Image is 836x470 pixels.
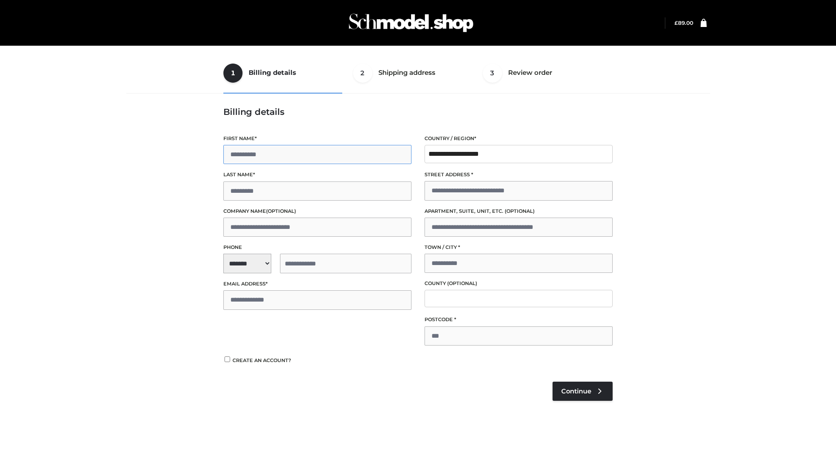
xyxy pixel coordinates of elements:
img: Schmodel Admin 964 [346,6,476,40]
label: Last name [223,171,411,179]
a: £89.00 [674,20,693,26]
label: Postcode [425,316,613,324]
span: £ [674,20,678,26]
h3: Billing details [223,107,613,117]
label: Country / Region [425,134,613,143]
label: Company name [223,207,411,215]
label: Street address [425,171,613,179]
label: County [425,279,613,288]
label: First name [223,134,411,143]
span: (optional) [266,208,296,214]
label: Email address [223,280,411,288]
label: Apartment, suite, unit, etc. [425,207,613,215]
input: Create an account? [223,356,231,362]
span: (optional) [505,208,535,214]
label: Town / City [425,243,613,252]
span: Continue [561,387,591,395]
span: (optional) [447,280,477,286]
bdi: 89.00 [674,20,693,26]
label: Phone [223,243,411,252]
span: Create an account? [233,357,291,363]
a: Continue [553,382,613,401]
